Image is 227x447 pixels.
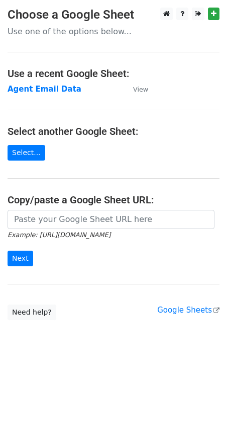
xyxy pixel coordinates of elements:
input: Next [8,251,33,266]
h4: Select another Google Sheet: [8,125,219,137]
input: Paste your Google Sheet URL here [8,210,214,229]
a: Agent Email Data [8,85,81,94]
h4: Use a recent Google Sheet: [8,67,219,80]
h4: Copy/paste a Google Sheet URL: [8,194,219,206]
a: Need help? [8,305,56,320]
small: Example: [URL][DOMAIN_NAME] [8,231,110,239]
a: Google Sheets [157,306,219,315]
a: Select... [8,145,45,161]
p: Use one of the options below... [8,26,219,37]
small: View [133,86,148,93]
a: View [123,85,148,94]
h3: Choose a Google Sheet [8,8,219,22]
